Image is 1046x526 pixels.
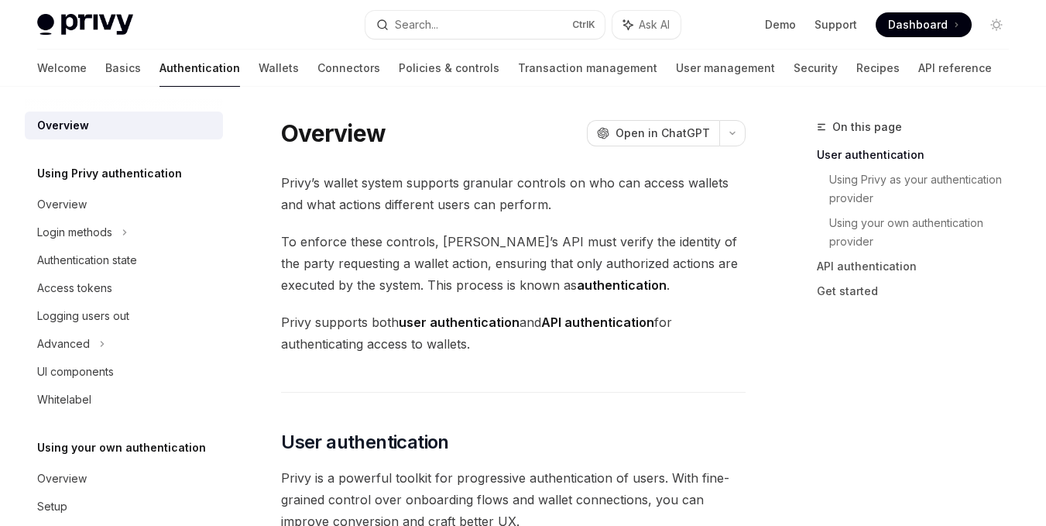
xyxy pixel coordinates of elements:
[888,17,948,33] span: Dashboard
[984,12,1009,37] button: Toggle dark mode
[832,118,902,136] span: On this page
[37,279,112,297] div: Access tokens
[829,211,1021,254] a: Using your own authentication provider
[25,302,223,330] a: Logging users out
[817,279,1021,304] a: Get started
[37,195,87,214] div: Overview
[399,315,520,330] strong: user authentication
[856,50,900,87] a: Recipes
[639,17,670,33] span: Ask AI
[587,120,719,146] button: Open in ChatGPT
[37,469,87,488] div: Overview
[37,223,112,242] div: Login methods
[817,143,1021,167] a: User authentication
[281,430,449,455] span: User authentication
[676,50,775,87] a: User management
[25,112,223,139] a: Overview
[37,390,91,409] div: Whitelabel
[281,119,386,147] h1: Overview
[37,335,90,353] div: Advanced
[25,274,223,302] a: Access tokens
[829,167,1021,211] a: Using Privy as your authentication provider
[572,19,595,31] span: Ctrl K
[399,50,499,87] a: Policies & controls
[25,358,223,386] a: UI components
[794,50,838,87] a: Security
[37,50,87,87] a: Welcome
[37,307,129,325] div: Logging users out
[577,277,667,293] strong: authentication
[37,116,89,135] div: Overview
[25,246,223,274] a: Authentication state
[25,191,223,218] a: Overview
[317,50,380,87] a: Connectors
[37,164,182,183] h5: Using Privy authentication
[612,11,681,39] button: Ask AI
[541,315,654,330] strong: API authentication
[159,50,240,87] a: Authentication
[817,254,1021,279] a: API authentication
[815,17,857,33] a: Support
[281,172,746,215] span: Privy’s wallet system supports granular controls on who can access wallets and what actions diffe...
[259,50,299,87] a: Wallets
[37,438,206,457] h5: Using your own authentication
[281,311,746,355] span: Privy supports both and for authenticating access to wallets.
[616,125,710,141] span: Open in ChatGPT
[876,12,972,37] a: Dashboard
[25,465,223,493] a: Overview
[365,11,605,39] button: Search...CtrlK
[518,50,657,87] a: Transaction management
[395,15,438,34] div: Search...
[765,17,796,33] a: Demo
[37,251,137,270] div: Authentication state
[37,497,67,516] div: Setup
[25,493,223,521] a: Setup
[918,50,992,87] a: API reference
[37,14,133,36] img: light logo
[281,231,746,296] span: To enforce these controls, [PERSON_NAME]’s API must verify the identity of the party requesting a...
[37,363,114,381] div: UI components
[25,386,223,414] a: Whitelabel
[105,50,141,87] a: Basics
